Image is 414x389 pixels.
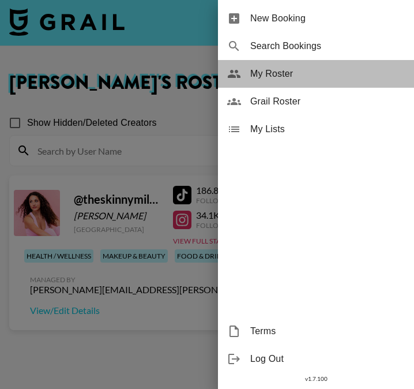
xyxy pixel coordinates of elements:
[218,115,414,143] div: My Lists
[250,324,405,338] span: Terms
[250,95,405,109] span: Grail Roster
[218,60,414,88] div: My Roster
[218,32,414,60] div: Search Bookings
[250,122,405,136] span: My Lists
[218,5,414,32] div: New Booking
[218,317,414,345] div: Terms
[218,88,414,115] div: Grail Roster
[250,39,405,53] span: Search Bookings
[218,373,414,385] div: v 1.7.100
[250,352,405,366] span: Log Out
[250,12,405,25] span: New Booking
[250,67,405,81] span: My Roster
[218,345,414,373] div: Log Out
